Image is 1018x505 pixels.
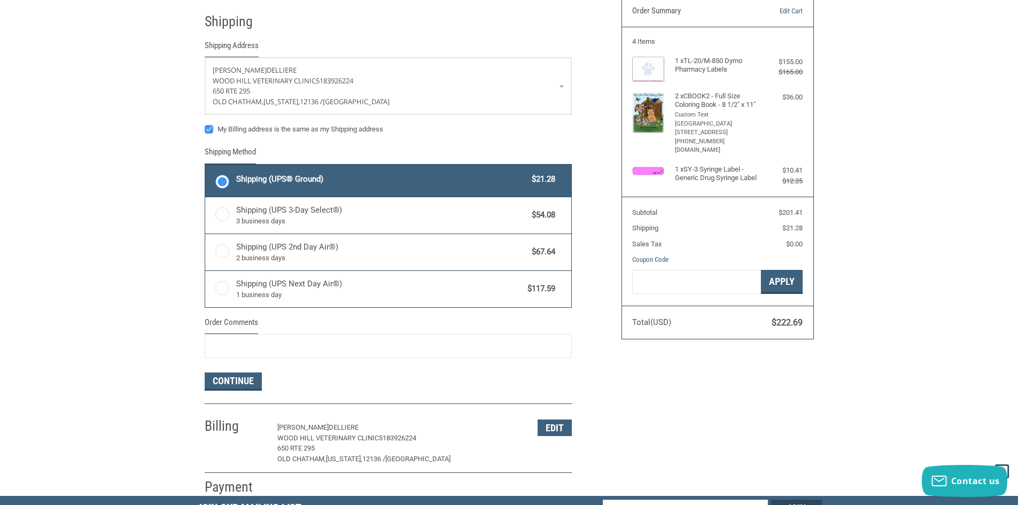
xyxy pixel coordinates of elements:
span: Shipping (UPS 3-Day Select®) [236,204,527,227]
button: Edit [538,419,572,436]
span: [GEOGRAPHIC_DATA] [323,97,390,106]
span: Sales Tax [632,240,662,248]
span: $0.00 [786,240,803,248]
h3: Order Summary [632,6,748,17]
button: Contact us [922,465,1007,497]
span: 3 business days [236,216,527,227]
span: [US_STATE], [263,97,300,106]
span: 12136 / [362,455,385,463]
h2: Billing [205,417,267,435]
span: 5183926224 [379,434,416,442]
span: $117.59 [523,283,556,295]
span: 5183926224 [316,76,353,86]
span: [PERSON_NAME] [213,65,267,75]
div: $36.00 [760,92,803,103]
span: [PERSON_NAME] [277,423,329,431]
span: 1 business day [236,290,523,300]
span: Total (USD) [632,317,671,327]
span: $222.69 [772,317,803,328]
span: $54.08 [527,209,556,221]
span: Contact us [951,475,1000,487]
span: Wood Hill Veterinary Clinic [277,434,379,442]
span: 12136 / [300,97,323,106]
span: $21.28 [782,224,803,232]
button: Continue [205,372,262,391]
span: 2 business days [236,253,527,263]
a: Enter or select a different address [205,58,571,114]
span: Wood Hill Veterinary Clinic [213,76,316,86]
h3: 4 Items [632,37,803,46]
a: Coupon Code [632,255,669,263]
label: My Billing address is the same as my Shipping address [205,125,572,134]
h2: Shipping [205,13,267,30]
span: 650 Rte 295 [213,86,250,96]
legend: Shipping Address [205,40,259,57]
a: Edit Cart [748,6,803,17]
span: 650 Rte 295 [277,444,315,452]
span: Old Chatham, [277,455,326,463]
div: $10.41 [760,165,803,176]
legend: Shipping Method [205,146,256,164]
span: Subtotal [632,208,657,216]
h4: 1 x SY-3 Syringe Label - Generic Drug Syringe Label [675,165,758,183]
input: Gift Certificate or Coupon Code [632,270,761,294]
div: $155.00 [760,57,803,67]
span: Shipping (UPS 2nd Day Air®) [236,241,527,263]
span: Old Chatham, [213,97,263,106]
div: $165.00 [760,67,803,77]
span: [GEOGRAPHIC_DATA] [385,455,450,463]
span: Shipping (UPS Next Day Air®) [236,278,523,300]
span: $21.28 [527,173,556,185]
li: Custom Text [GEOGRAPHIC_DATA] [STREET_ADDRESS] [PHONE_NUMBER] [DOMAIN_NAME] [675,111,758,155]
span: Delliere [329,423,359,431]
h2: Payment [205,478,267,496]
h4: 1 x TL-20/M-850 Dymo Pharmacy Labels [675,57,758,74]
button: Apply [761,270,803,294]
span: Shipping [632,224,658,232]
div: $12.25 [760,176,803,187]
span: [US_STATE], [326,455,362,463]
span: $201.41 [779,208,803,216]
span: $67.64 [527,246,556,258]
legend: Order Comments [205,316,258,334]
span: Shipping (UPS® Ground) [236,173,527,185]
h4: 2 x CBOOK2 - Full Size Coloring Book - 8 1/2" x 11" [675,92,758,110]
span: Delliere [267,65,297,75]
